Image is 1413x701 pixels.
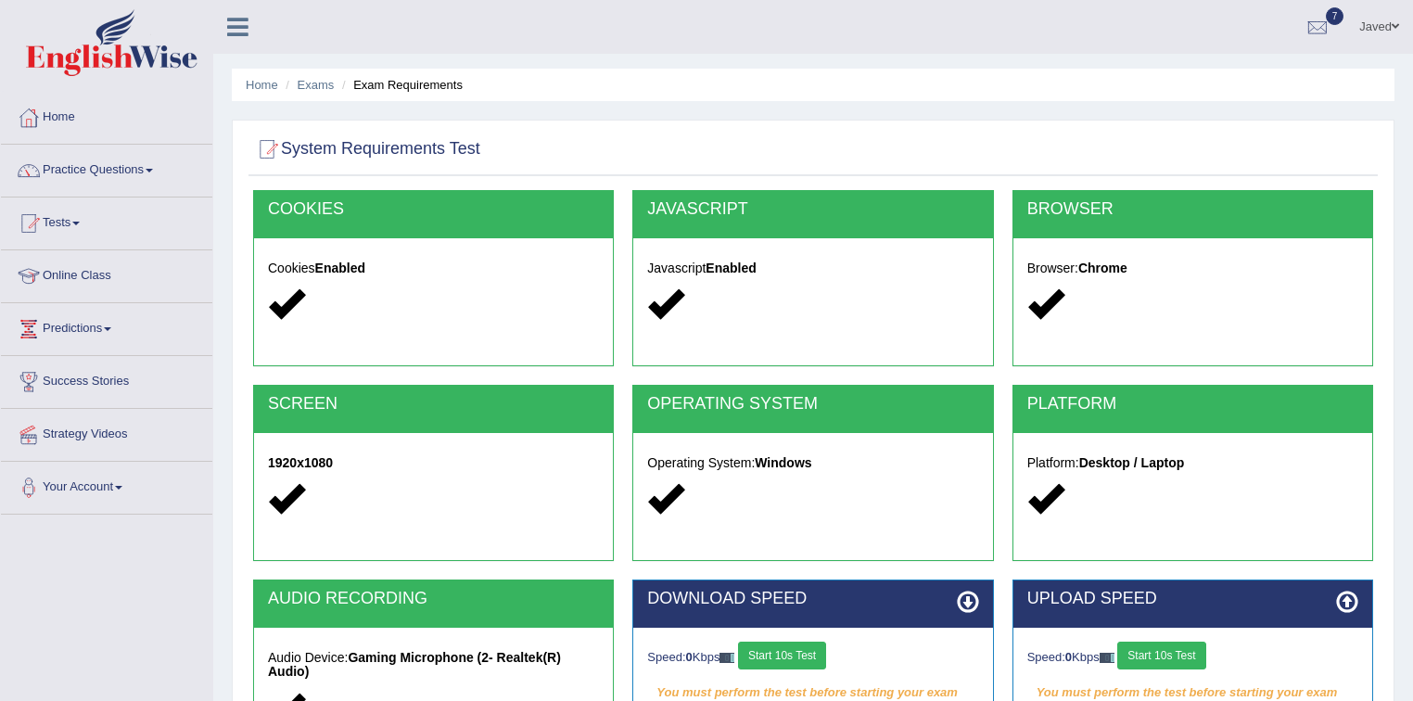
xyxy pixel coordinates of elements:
[647,395,978,414] h2: OPERATING SYSTEM
[1027,200,1358,219] h2: BROWSER
[647,642,978,674] div: Speed: Kbps
[647,590,978,608] h2: DOWNLOAD SPEED
[298,78,335,92] a: Exams
[315,261,365,275] strong: Enabled
[1027,395,1358,414] h2: PLATFORM
[268,261,599,275] h5: Cookies
[647,456,978,470] h5: Operating System:
[268,200,599,219] h2: COOKIES
[1,462,212,508] a: Your Account
[719,653,734,663] img: ajax-loader-fb-connection.gif
[1,303,212,350] a: Predictions
[647,261,978,275] h5: Javascript
[755,455,811,470] strong: Windows
[1078,261,1127,275] strong: Chrome
[1079,455,1185,470] strong: Desktop / Laptop
[1326,7,1344,25] span: 7
[253,135,480,163] h2: System Requirements Test
[1027,642,1358,674] div: Speed: Kbps
[268,395,599,414] h2: SCREEN
[268,590,599,608] h2: AUDIO RECORDING
[246,78,278,92] a: Home
[1,409,212,455] a: Strategy Videos
[1065,650,1072,664] strong: 0
[706,261,756,275] strong: Enabled
[1027,456,1358,470] h5: Platform:
[738,642,826,669] button: Start 10s Test
[1027,261,1358,275] h5: Browser:
[1,250,212,297] a: Online Class
[1,92,212,138] a: Home
[1100,653,1114,663] img: ajax-loader-fb-connection.gif
[268,455,333,470] strong: 1920x1080
[686,650,693,664] strong: 0
[1,145,212,191] a: Practice Questions
[268,651,599,680] h5: Audio Device:
[268,650,561,679] strong: Gaming Microphone (2- Realtek(R) Audio)
[1,198,212,244] a: Tests
[1,356,212,402] a: Success Stories
[647,200,978,219] h2: JAVASCRIPT
[1027,590,1358,608] h2: UPLOAD SPEED
[337,76,463,94] li: Exam Requirements
[1117,642,1205,669] button: Start 10s Test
